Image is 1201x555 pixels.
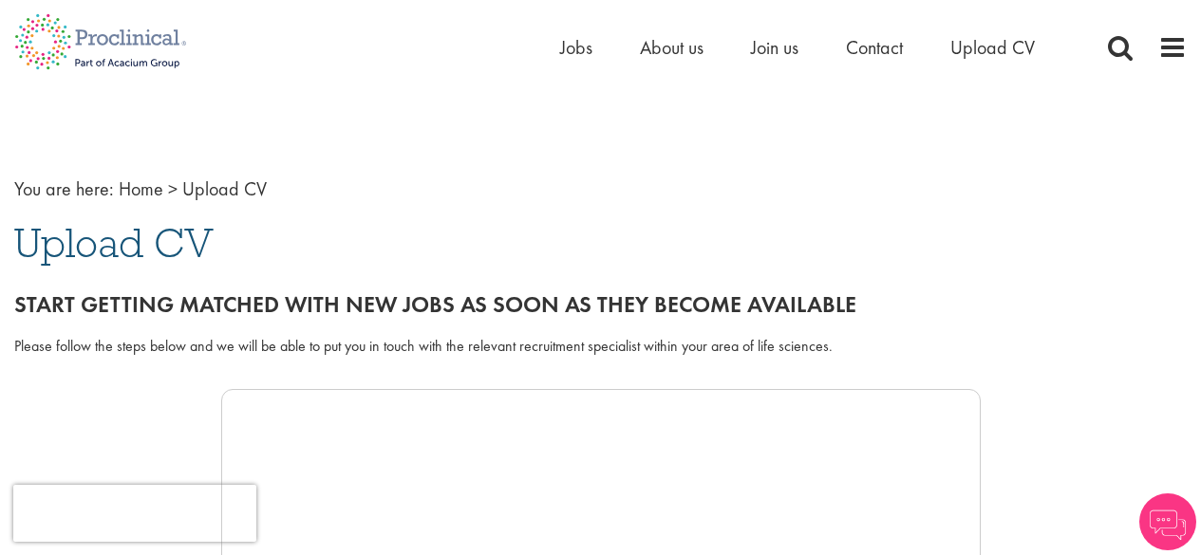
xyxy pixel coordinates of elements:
[640,35,704,60] a: About us
[168,176,178,201] span: >
[751,35,798,60] a: Join us
[846,35,903,60] a: Contact
[182,176,267,201] span: Upload CV
[14,292,1187,317] h2: Start getting matched with new jobs as soon as they become available
[950,35,1035,60] a: Upload CV
[14,176,114,201] span: You are here:
[560,35,592,60] a: Jobs
[13,485,256,542] iframe: reCAPTCHA
[1139,493,1196,550] img: Chatbot
[14,336,1187,358] div: Please follow the steps below and we will be able to put you in touch with the relevant recruitme...
[14,217,214,268] span: Upload CV
[119,176,163,201] a: breadcrumb link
